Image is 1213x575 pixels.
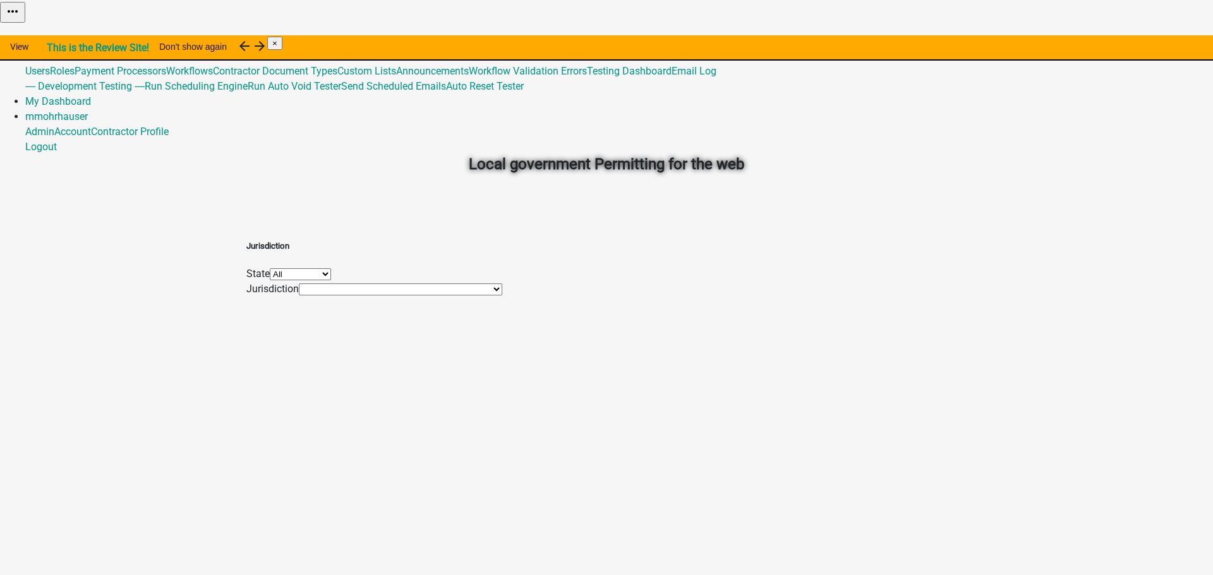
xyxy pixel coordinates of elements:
[267,37,282,50] button: Close
[246,240,502,252] h5: Jurisdiction
[47,42,149,54] strong: This is the Review Site!
[252,39,267,54] i: arrow_forward
[237,39,252,54] i: arrow_back
[246,268,270,280] label: State
[149,35,237,58] button: Don't show again
[246,283,299,295] label: Jurisdiction
[256,153,957,175] h2: Local government Permitting for the web
[272,39,277,48] span: ×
